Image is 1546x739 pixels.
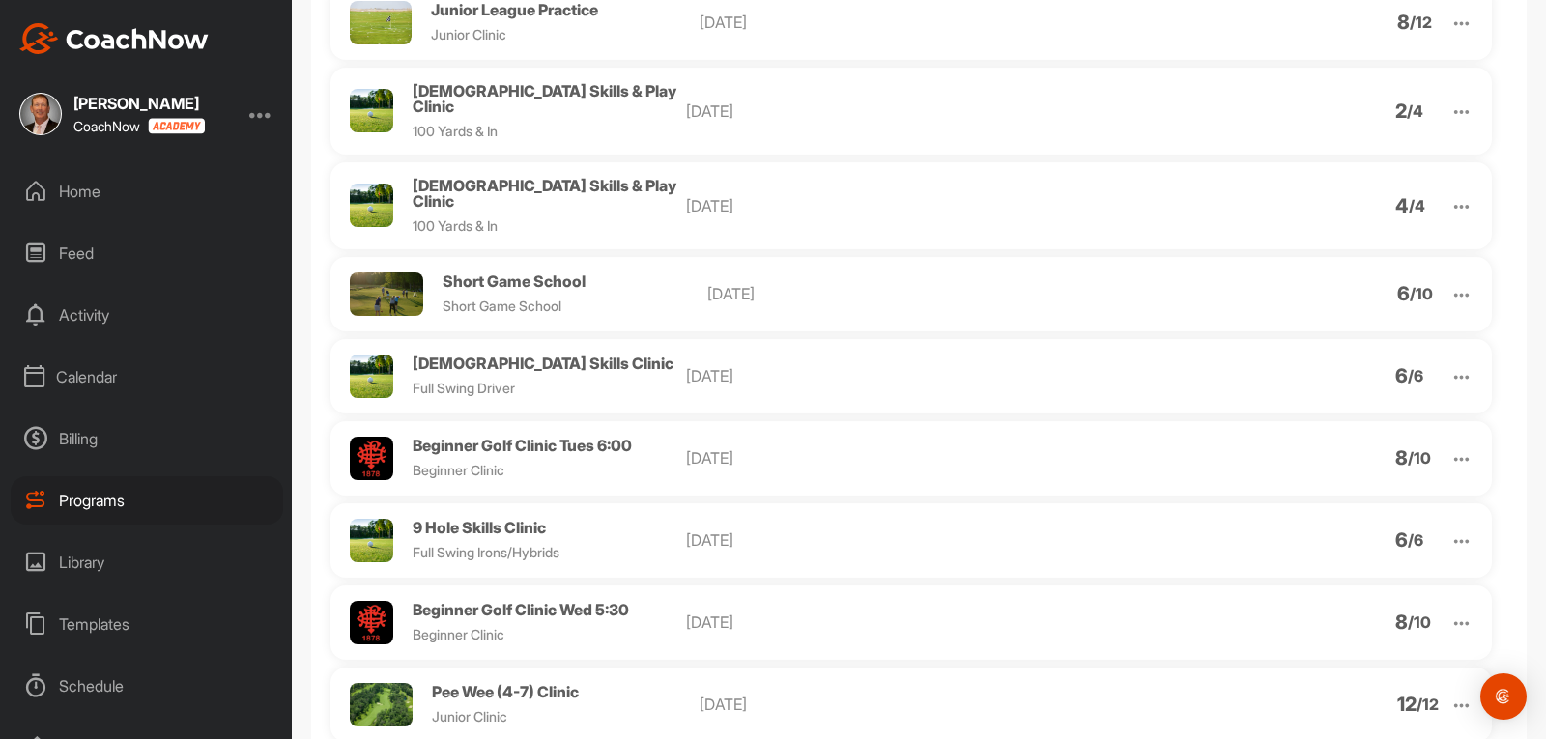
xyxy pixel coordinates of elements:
[11,229,283,277] div: Feed
[413,518,546,537] span: 9 Hole Skills Clinic
[11,476,283,525] div: Programs
[686,364,959,387] p: [DATE]
[413,462,504,478] span: Beginner Clinic
[1409,198,1425,213] p: / 4
[11,662,283,710] div: Schedule
[350,437,393,480] img: Profile picture
[11,538,283,586] div: Library
[686,99,959,123] p: [DATE]
[432,682,579,701] span: Pee Wee (4-7) Clinic
[11,600,283,648] div: Templates
[350,272,423,316] img: Profile picture
[1395,368,1408,384] p: 6
[350,89,393,132] img: Profile picture
[1408,368,1423,384] p: / 6
[1408,532,1423,548] p: / 6
[700,693,968,716] p: [DATE]
[431,26,506,43] span: Junior Clinic
[1450,366,1473,388] img: arrow_down
[1450,195,1473,217] img: arrow_down
[686,194,959,217] p: [DATE]
[1408,450,1431,466] p: / 10
[413,600,629,619] span: Beginner Golf Clinic Wed 5:30
[1450,448,1473,470] img: arrow_down
[350,601,393,644] img: Profile picture
[413,81,676,116] span: [DEMOGRAPHIC_DATA] Skills & Play Clinic
[350,683,413,726] img: Profile picture
[1410,286,1433,301] p: / 10
[1395,614,1408,630] p: 8
[19,93,62,135] img: square_5c67e2a3c3147c27b86610585b90044c.jpg
[1397,14,1410,30] p: 8
[1450,695,1473,717] img: arrow_down
[1450,530,1473,553] img: arrow_down
[1450,100,1473,123] img: arrow_down
[11,291,283,339] div: Activity
[1397,286,1410,301] p: 6
[432,708,507,725] span: Junior Clinic
[73,118,205,134] div: CoachNow
[1450,612,1473,635] img: arrow_down
[1395,103,1407,119] p: 2
[1410,14,1432,30] p: / 12
[413,176,676,211] span: [DEMOGRAPHIC_DATA] Skills & Play Clinic
[73,96,205,111] div: [PERSON_NAME]
[443,271,586,291] span: Short Game School
[1450,13,1473,35] img: arrow_down
[413,217,498,234] span: 100 Yards & In
[443,298,561,314] span: Short Game School
[1397,696,1417,712] p: 12
[686,611,959,634] p: [DATE]
[1408,614,1431,630] p: / 10
[1395,450,1408,466] p: 8
[1480,673,1527,720] div: Open Intercom Messenger
[413,354,673,373] span: [DEMOGRAPHIC_DATA] Skills Clinic
[413,544,559,560] span: Full Swing Irons/Hybrids
[700,11,968,34] p: [DATE]
[686,446,959,469] p: [DATE]
[1417,696,1439,712] p: / 12
[413,380,515,396] span: Full Swing Driver
[1407,103,1423,119] p: / 4
[413,626,504,642] span: Beginner Clinic
[11,353,283,401] div: Calendar
[11,414,283,463] div: Billing
[1395,532,1408,548] p: 6
[413,123,498,139] span: 100 Yards & In
[1450,284,1473,306] img: arrow_down
[350,355,393,398] img: Profile picture
[11,167,283,215] div: Home
[413,436,632,455] span: Beginner Golf Clinic Tues 6:00
[148,118,205,134] img: CoachNow acadmey
[686,528,959,552] p: [DATE]
[350,519,393,562] img: Profile picture
[707,282,973,305] p: [DATE]
[350,1,412,44] img: Profile picture
[350,184,393,227] img: Profile picture
[19,23,209,54] img: CoachNow
[1395,198,1409,213] p: 4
